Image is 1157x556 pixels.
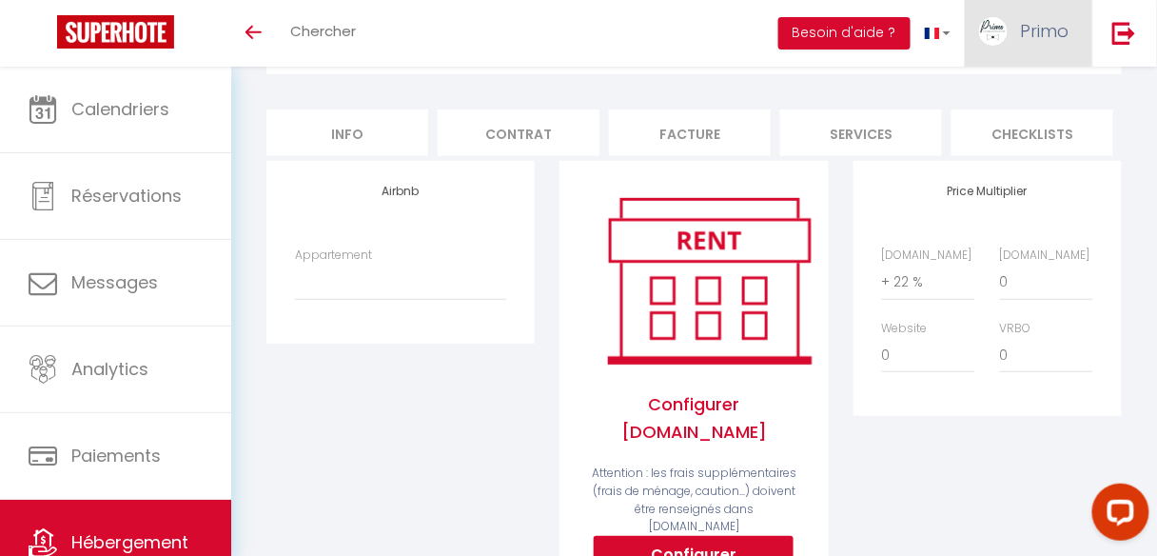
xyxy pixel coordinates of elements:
[71,270,158,294] span: Messages
[71,97,169,121] span: Calendriers
[979,17,1008,46] img: ...
[588,372,799,465] span: Configurer [DOMAIN_NAME]
[295,185,506,198] h4: Airbnb
[1000,320,1031,338] label: VRBO
[882,247,972,265] label: [DOMAIN_NAME]
[1077,476,1157,556] iframe: LiveChat chat widget
[588,189,831,372] img: rent.png
[951,109,1113,156] li: Checklists
[266,109,428,156] li: Info
[71,444,161,467] span: Paiements
[882,185,1093,198] h4: Price Multiplier
[780,109,942,156] li: Services
[71,530,188,554] span: Hébergement
[295,247,372,265] label: Appartement
[57,15,174,49] img: Super Booking
[609,109,771,156] li: Facture
[1112,21,1136,45] img: logout
[71,184,182,208] span: Réservations
[290,21,356,41] span: Chercher
[1000,247,1090,265] label: [DOMAIN_NAME]
[882,320,928,338] label: Website
[1020,19,1069,43] span: Primo
[71,357,148,381] span: Analytics
[592,465,796,535] span: Attention : les frais supplémentaires (frais de ménage, caution...) doivent être renseignés dans ...
[438,109,599,156] li: Contrat
[778,17,911,50] button: Besoin d'aide ?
